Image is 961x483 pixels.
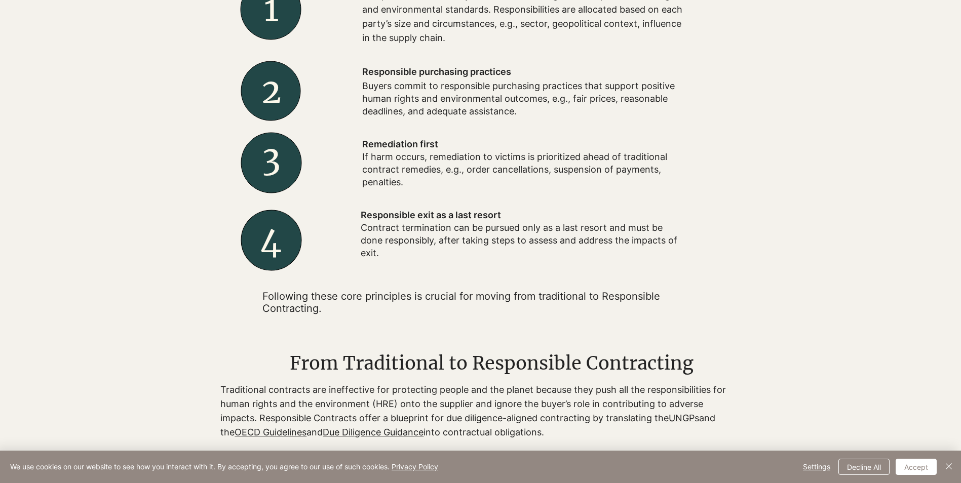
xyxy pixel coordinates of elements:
span: Settings [803,459,830,474]
p: Buyers commit to responsible purchasing practices that support positive human rights and environm... [362,79,686,118]
a: OECD Guidelines [235,427,306,437]
span: From Traditional to Responsible Contracting [290,352,694,375]
span: Responsible exit as a last resort [361,210,501,220]
h2: 4 [236,217,306,264]
a: Due Diligence Guidance [323,427,424,437]
h2: 3 [236,135,307,182]
span: Responsible purchasing practices [362,66,511,77]
p: Contract termination can be pursued only as a last resort and must be done responsibly, after tak... [361,221,685,260]
a: UNGPs [669,413,699,423]
a: Privacy Policy [392,462,438,471]
span: Remediation first [362,139,438,149]
span: We use cookies on our website to see how you interact with it. By accepting, you agree to our use... [10,462,438,471]
h2: 2 [220,68,322,114]
button: Accept [896,459,937,475]
img: Close [943,460,955,472]
p: Traditional contracts are ineffective for protecting people and the planet because they push all ... [220,383,727,439]
button: Decline All [838,459,890,475]
p: If harm occurs, remediation to victims is prioritized ahead of traditional contract remedies, e.g... [362,150,686,189]
p: ​Following these core principles is crucial for moving from traditional to Responsible Contracting. [262,290,685,314]
button: Close [943,459,955,475]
